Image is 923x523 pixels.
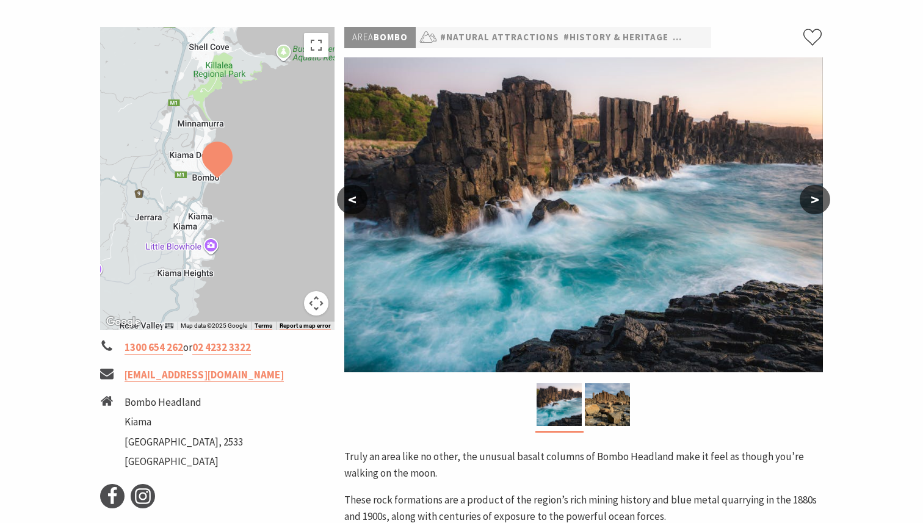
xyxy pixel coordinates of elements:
[103,314,143,330] a: Open this area in Google Maps (opens a new window)
[537,383,582,426] img: Bombo Quarry
[181,322,247,329] span: Map data ©2025 Google
[585,383,630,426] img: Bombo Quarry
[280,322,331,330] a: Report a map error
[125,394,243,411] li: Bombo Headland
[800,185,830,214] button: >
[337,185,367,214] button: <
[344,27,416,48] p: Bombo
[304,33,328,57] button: Toggle fullscreen view
[100,339,335,356] li: or
[125,434,243,450] li: [GEOGRAPHIC_DATA], 2533
[125,368,284,382] a: [EMAIL_ADDRESS][DOMAIN_NAME]
[563,30,668,45] a: #History & Heritage
[192,341,251,355] a: 02 4232 3322
[125,341,183,355] a: 1300 654 262
[165,322,173,330] button: Keyboard shortcuts
[255,322,272,330] a: Terms (opens in new tab)
[440,30,559,45] a: #Natural Attractions
[344,449,823,482] p: Truly an area like no other, the unusual basalt columns of Bombo Headland make it feel as though ...
[125,414,243,430] li: Kiama
[125,453,243,470] li: [GEOGRAPHIC_DATA]
[344,57,823,372] img: Bombo Quarry
[103,314,143,330] img: Google
[304,291,328,316] button: Map camera controls
[352,31,374,43] span: Area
